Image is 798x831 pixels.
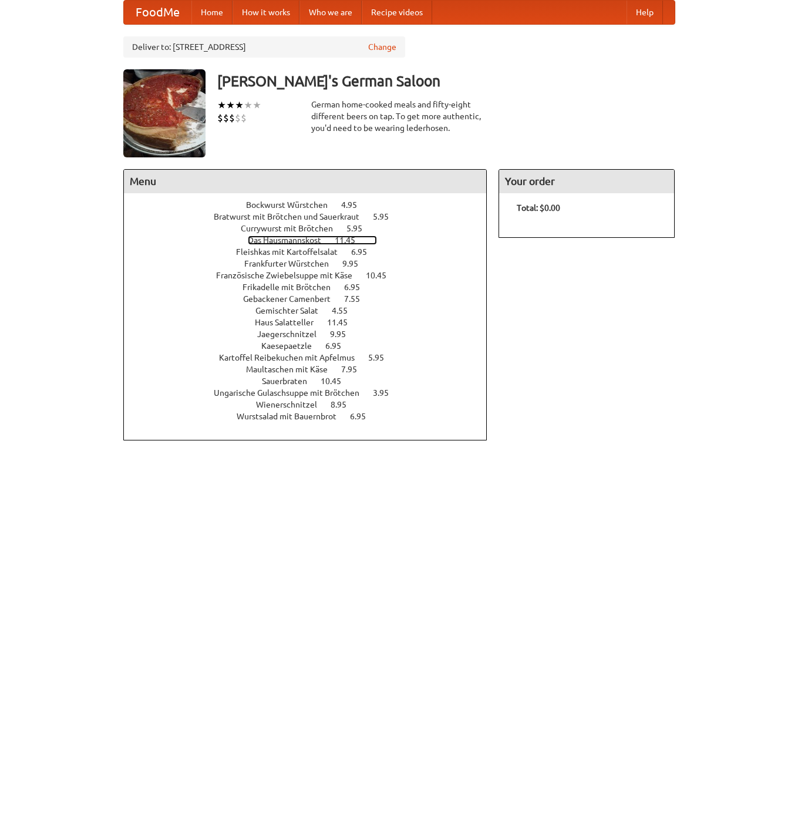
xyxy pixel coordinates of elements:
li: ★ [226,99,235,112]
a: Bockwurst Würstchen 4.95 [246,200,379,210]
b: Total: $0.00 [517,203,560,213]
a: Das Hausmannskost 11.45 [248,235,377,245]
span: 5.95 [368,353,396,362]
a: Kartoffel Reibekuchen mit Apfelmus 5.95 [219,353,406,362]
span: 7.95 [341,365,369,374]
a: FoodMe [124,1,191,24]
span: 9.95 [330,329,358,339]
a: Fleishkas mit Kartoffelsalat 6.95 [236,247,389,257]
span: 6.95 [350,412,378,421]
span: Bockwurst Würstchen [246,200,339,210]
span: Frankfurter Würstchen [244,259,341,268]
span: Wurstsalad mit Bauernbrot [237,412,348,421]
h3: [PERSON_NAME]'s German Saloon [217,69,675,93]
img: angular.jpg [123,69,206,157]
a: Wienerschnitzel 8.95 [256,400,368,409]
span: Ungarische Gulaschsuppe mit Brötchen [214,388,371,398]
span: Gebackener Camenbert [243,294,342,304]
li: ★ [244,99,252,112]
span: 6.95 [325,341,353,351]
a: Change [368,41,396,53]
span: Französische Zwiebelsuppe mit Käse [216,271,364,280]
a: How it works [233,1,299,24]
a: Who we are [299,1,362,24]
li: $ [223,112,229,125]
span: Gemischter Salat [255,306,330,315]
li: ★ [235,99,244,112]
a: Kaesepaetzle 6.95 [261,341,363,351]
a: Wurstsalad mit Bauernbrot 6.95 [237,412,388,421]
span: 11.45 [327,318,359,327]
a: Frikadelle mit Brötchen 6.95 [243,282,382,292]
span: 3.95 [373,388,400,398]
span: Haus Salatteller [255,318,325,327]
span: 4.55 [332,306,359,315]
li: $ [235,112,241,125]
a: Jaegerschnitzel 9.95 [257,329,368,339]
a: Recipe videos [362,1,432,24]
div: German home-cooked meals and fifty-eight different beers on tap. To get more authentic, you'd nee... [311,99,487,134]
span: Wienerschnitzel [256,400,329,409]
li: $ [241,112,247,125]
span: 11.45 [335,235,367,245]
span: Fleishkas mit Kartoffelsalat [236,247,349,257]
span: Frikadelle mit Brötchen [243,282,342,292]
a: Maultaschen mit Käse 7.95 [246,365,379,374]
span: Maultaschen mit Käse [246,365,339,374]
a: Sauerbraten 10.45 [262,376,363,386]
li: ★ [217,99,226,112]
span: 8.95 [331,400,358,409]
a: Gebackener Camenbert 7.55 [243,294,382,304]
span: Jaegerschnitzel [257,329,328,339]
span: 10.45 [366,271,398,280]
span: 4.95 [341,200,369,210]
span: 5.95 [346,224,374,233]
a: Currywurst mit Brötchen 5.95 [241,224,384,233]
span: Das Hausmannskost [248,235,333,245]
span: Currywurst mit Brötchen [241,224,345,233]
span: Bratwurst mit Brötchen und Sauerkraut [214,212,371,221]
h4: Menu [124,170,487,193]
div: Deliver to: [STREET_ADDRESS] [123,36,405,58]
h4: Your order [499,170,674,193]
span: 7.55 [344,294,372,304]
span: 10.45 [321,376,353,386]
li: ★ [252,99,261,112]
a: Gemischter Salat 4.55 [255,306,369,315]
span: 9.95 [342,259,370,268]
span: 5.95 [373,212,400,221]
li: $ [229,112,235,125]
span: 6.95 [344,282,372,292]
a: Frankfurter Würstchen 9.95 [244,259,380,268]
a: Home [191,1,233,24]
span: 6.95 [351,247,379,257]
a: Bratwurst mit Brötchen und Sauerkraut 5.95 [214,212,410,221]
a: Haus Salatteller 11.45 [255,318,369,327]
a: Ungarische Gulaschsuppe mit Brötchen 3.95 [214,388,410,398]
li: $ [217,112,223,125]
span: Kaesepaetzle [261,341,324,351]
span: Kartoffel Reibekuchen mit Apfelmus [219,353,366,362]
span: Sauerbraten [262,376,319,386]
a: Help [627,1,663,24]
a: Französische Zwiebelsuppe mit Käse 10.45 [216,271,408,280]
